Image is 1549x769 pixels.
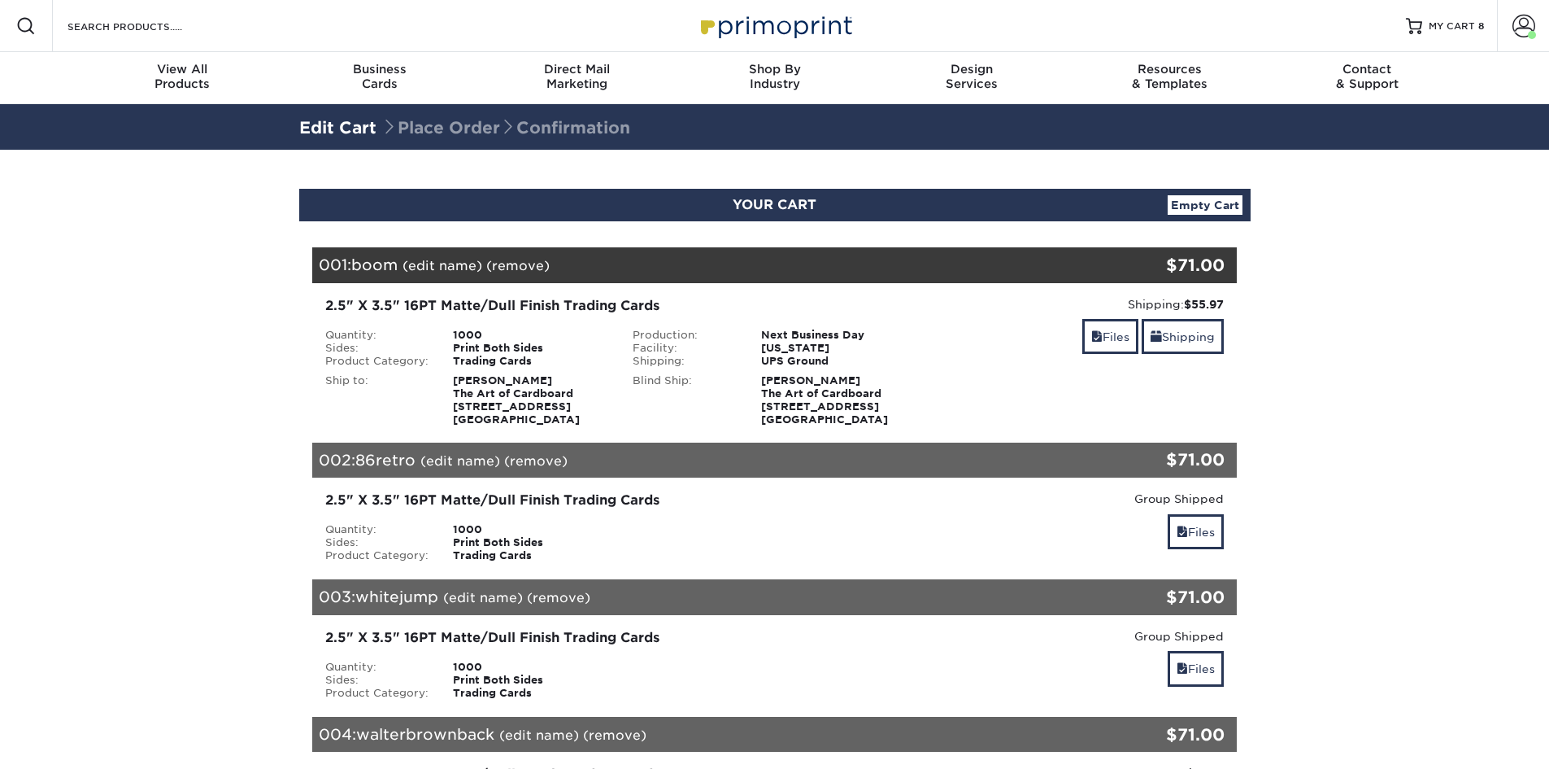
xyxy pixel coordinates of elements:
[1142,319,1224,354] a: Shipping
[313,374,442,426] div: Ship to:
[313,661,442,674] div: Quantity:
[941,628,1225,644] div: Group Shipped
[84,62,281,91] div: Products
[676,52,873,104] a: Shop ByIndustry
[313,523,442,536] div: Quantity:
[873,62,1071,91] div: Services
[749,355,929,368] div: UPS Ground
[1429,20,1475,33] span: MY CART
[312,717,1083,753] div: 004:
[381,118,630,138] span: Place Order Confirmation
[1091,330,1103,343] span: files
[499,727,579,743] a: (edit name)
[1168,514,1224,549] a: Files
[749,329,929,342] div: Next Business Day
[313,549,442,562] div: Product Category:
[453,374,580,426] strong: [PERSON_NAME] The Art of Cardboard [STREET_ADDRESS] [GEOGRAPHIC_DATA]
[66,16,224,36] input: SEARCH PRODUCTS.....
[312,579,1083,615] div: 003:
[478,52,676,104] a: Direct MailMarketing
[443,590,523,605] a: (edit name)
[84,62,281,76] span: View All
[281,62,478,76] span: Business
[620,329,749,342] div: Production:
[355,588,438,605] span: whitejump
[676,62,873,76] span: Shop By
[313,536,442,549] div: Sides:
[694,8,856,43] img: Primoprint
[1168,651,1224,686] a: Files
[620,342,749,355] div: Facility:
[325,296,916,316] div: 2.5" X 3.5" 16PT Matte/Dull Finish Trading Cards
[1082,319,1138,354] a: Files
[312,247,1083,283] div: 001:
[749,342,929,355] div: [US_STATE]
[733,197,816,212] span: YOUR CART
[583,727,646,743] a: (remove)
[941,296,1225,312] div: Shipping:
[1071,62,1268,76] span: Resources
[1071,52,1268,104] a: Resources& Templates
[1083,723,1225,747] div: $71.00
[1177,662,1188,675] span: files
[441,342,620,355] div: Print Both Sides
[313,674,442,687] div: Sides:
[441,687,620,700] div: Trading Cards
[1268,62,1466,76] span: Contact
[281,62,478,91] div: Cards
[761,374,888,426] strong: [PERSON_NAME] The Art of Cardboard [STREET_ADDRESS] [GEOGRAPHIC_DATA]
[1083,448,1225,472] div: $71.00
[441,329,620,342] div: 1000
[504,453,568,469] a: (remove)
[313,342,442,355] div: Sides:
[1083,253,1225,277] div: $71.00
[281,52,478,104] a: BusinessCards
[325,628,916,648] div: 2.5" X 3.5" 16PT Matte/Dull Finish Trading Cards
[1083,585,1225,610] div: $71.00
[1478,20,1484,32] span: 8
[299,118,376,138] a: Edit Cart
[620,355,749,368] div: Shipping:
[486,258,550,273] a: (remove)
[325,491,916,510] div: 2.5" X 3.5" 16PT Matte/Dull Finish Trading Cards
[620,374,749,426] div: Blind Ship:
[441,355,620,368] div: Trading Cards
[527,590,590,605] a: (remove)
[312,443,1083,478] div: 002:
[1071,62,1268,91] div: & Templates
[351,256,398,273] span: boom
[873,62,1071,76] span: Design
[676,62,873,91] div: Industry
[1168,195,1242,215] a: Empty Cart
[941,491,1225,507] div: Group Shipped
[420,453,500,469] a: (edit name)
[402,258,482,273] a: (edit name)
[355,451,416,469] span: 86retro
[313,687,442,700] div: Product Category:
[313,355,442,368] div: Product Category:
[84,52,281,104] a: View AllProducts
[313,329,442,342] div: Quantity:
[356,725,494,743] span: walterbrownback
[441,661,620,674] div: 1000
[441,549,620,562] div: Trading Cards
[478,62,676,91] div: Marketing
[1184,298,1224,311] strong: $55.97
[1177,526,1188,539] span: files
[873,52,1071,104] a: DesignServices
[441,536,620,549] div: Print Both Sides
[441,523,620,536] div: 1000
[1268,62,1466,91] div: & Support
[1268,52,1466,104] a: Contact& Support
[441,674,620,687] div: Print Both Sides
[1151,330,1162,343] span: shipping
[478,62,676,76] span: Direct Mail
